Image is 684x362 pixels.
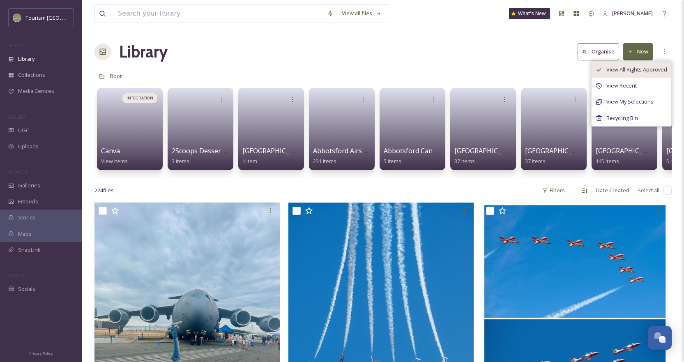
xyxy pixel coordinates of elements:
span: Embeds [18,198,38,205]
a: Library [119,39,168,64]
a: Abbotsford Airshow231 items [313,147,375,165]
input: Search your library [114,5,323,23]
span: View My Selections [606,98,654,106]
span: COLLECT [8,114,26,120]
a: View All Rights Approved [592,62,671,78]
a: Recycling Bin [592,110,671,126]
a: [PERSON_NAME] [599,5,657,21]
span: Tourism [GEOGRAPHIC_DATA] [25,14,99,21]
a: [GEOGRAPHIC_DATA]37 items [454,147,520,165]
a: Privacy Policy [29,348,53,358]
a: View Recent [592,78,671,94]
span: SOCIALS [8,272,25,279]
span: [PERSON_NAME] [612,9,653,17]
button: Organise [578,43,619,60]
span: Uploads [18,143,39,150]
button: Open Chat [648,326,672,350]
span: Library [18,55,35,63]
span: 1 item [242,157,257,165]
a: 2Scoops Dessert Cafe3 items [172,147,239,165]
img: Abbotsford_Snapsea.png [13,14,21,22]
a: INTEGRATIONCanvaView Items [94,84,165,170]
a: Organise [578,43,623,60]
span: Select all [638,187,659,194]
a: View all files [338,5,386,21]
a: [GEOGRAPHIC_DATA] (YXX)145 items [596,147,679,165]
span: 37 items [454,157,475,165]
span: INTEGRATION [127,95,153,101]
span: View Items [101,157,128,165]
span: UGC [18,127,29,134]
span: View All Rights Approved [606,66,667,74]
span: WIDGETS [8,169,27,175]
span: Maps [18,230,32,238]
span: [GEOGRAPHIC_DATA] [454,146,520,155]
span: Root [110,72,122,80]
span: Galleries [18,182,40,189]
span: Media Centres [18,87,54,95]
span: SnapLink [18,246,41,254]
span: 5 items [666,157,684,165]
span: [GEOGRAPHIC_DATA] [242,146,309,155]
span: 224 file s [94,187,114,194]
span: Privacy Policy [29,351,53,356]
a: What's New [509,8,550,19]
span: [GEOGRAPHIC_DATA] [525,146,591,155]
span: 37 items [525,157,546,165]
span: Socials [18,285,35,293]
span: 5 items [384,157,401,165]
a: Abbotsford Canucks5 items [384,147,447,165]
span: Stories [18,214,36,221]
span: Collections [18,71,45,79]
span: [GEOGRAPHIC_DATA] (YXX) [596,146,679,155]
span: MEDIA [8,42,23,48]
button: New [623,43,653,60]
span: 145 items [596,157,619,165]
span: Abbotsford Airshow [313,146,375,155]
span: 231 items [313,157,336,165]
div: Date Created [592,182,633,198]
span: 3 items [172,157,189,165]
a: [GEOGRAPHIC_DATA]1 item [242,147,309,165]
div: Filters [538,182,569,198]
span: View Recent [606,82,637,90]
span: Canva [101,146,120,155]
span: Abbotsford Canucks [384,146,447,155]
span: Recycling Bin [606,114,638,122]
span: 2Scoops Dessert Cafe [172,146,239,155]
a: [GEOGRAPHIC_DATA]37 items [525,147,591,165]
a: Root [110,71,122,81]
